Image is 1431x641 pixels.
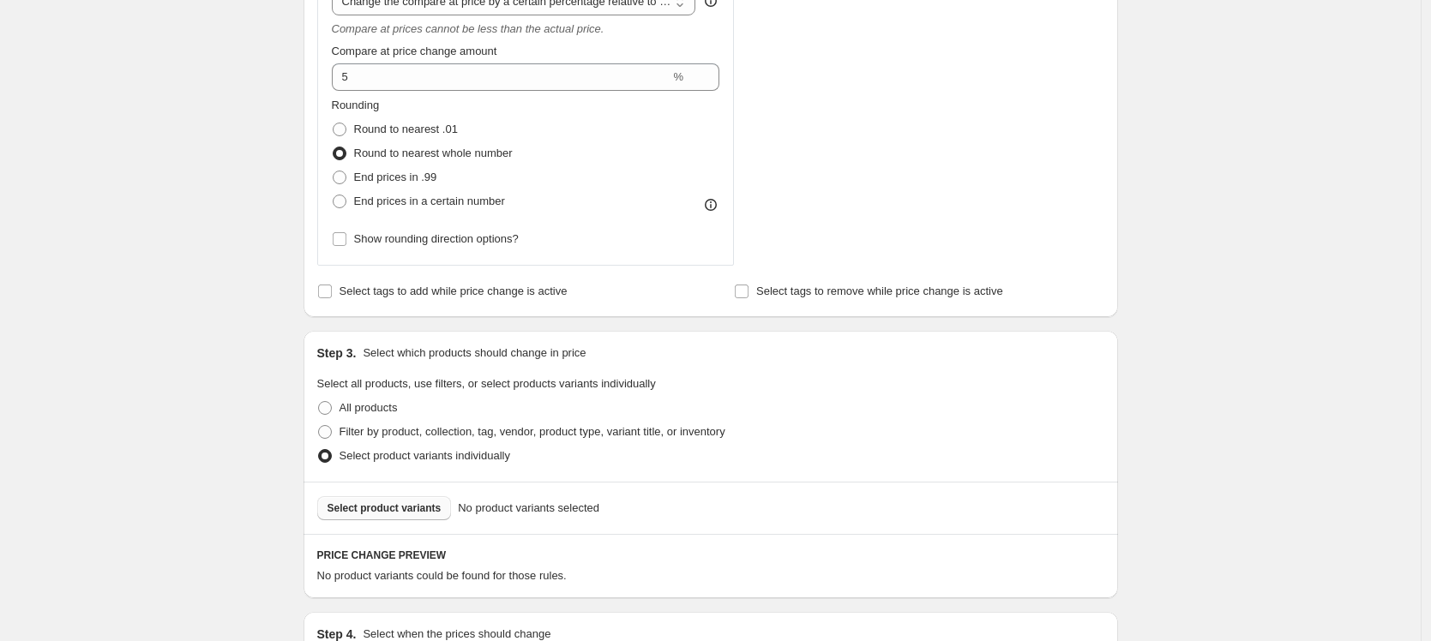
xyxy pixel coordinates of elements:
span: Show rounding direction options? [354,232,519,245]
span: % [673,70,683,83]
span: Select product variants individually [340,449,510,462]
h6: PRICE CHANGE PREVIEW [317,548,1104,562]
span: Filter by product, collection, tag, vendor, product type, variant title, or inventory [340,425,725,438]
span: Round to nearest .01 [354,123,458,135]
i: Compare at prices cannot be less than the actual price. [332,22,604,35]
span: No product variants could be found for those rules. [317,569,567,582]
span: Rounding [332,99,380,111]
span: No product variants selected [458,500,599,517]
span: End prices in a certain number [354,195,505,207]
span: Compare at price change amount [332,45,497,57]
span: All products [340,401,398,414]
span: Select tags to remove while price change is active [756,285,1003,297]
span: Select all products, use filters, or select products variants individually [317,377,656,390]
span: End prices in .99 [354,171,437,183]
span: Select product variants [328,501,442,515]
h2: Step 3. [317,344,357,362]
span: Round to nearest whole number [354,147,513,159]
input: 20 [332,63,670,91]
span: Select tags to add while price change is active [340,285,568,297]
button: Select product variants [317,496,452,520]
p: Select which products should change in price [363,344,586,362]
